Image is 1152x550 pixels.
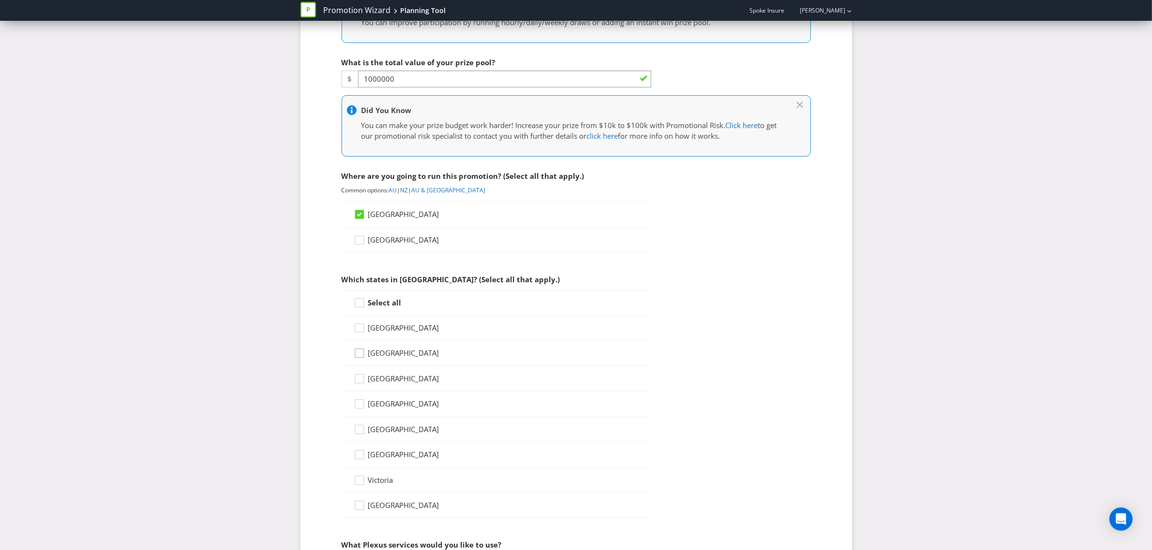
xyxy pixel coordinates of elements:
span: [GEOGRAPHIC_DATA] [368,209,439,219]
span: Spoke Insure [750,6,785,14]
div: Planning Tool [400,6,446,15]
span: [GEOGRAPHIC_DATA] [368,449,439,459]
span: What Plexus services would you like to use? [342,540,502,550]
span: What is the total value of your prize pool? [342,58,495,67]
a: click here [587,131,618,141]
span: | [408,186,412,194]
strong: Select all [368,298,402,307]
span: to get our promotional risk specialist to contact you with further details or [361,120,777,140]
span: | [397,186,401,194]
div: Open Intercom Messenger [1109,507,1133,531]
a: Promotion Wizard [323,5,390,16]
a: AU [389,186,397,194]
span: [GEOGRAPHIC_DATA] [368,323,439,333]
span: $ [342,71,358,87]
span: [GEOGRAPHIC_DATA] [368,348,439,358]
a: NZ [401,186,408,194]
span: [GEOGRAPHIC_DATA] [368,399,439,408]
span: Common options: [342,186,389,194]
span: [GEOGRAPHIC_DATA] [368,235,439,245]
span: [GEOGRAPHIC_DATA] [368,374,439,383]
div: Where are you going to run this promotion? (Select all that apply.) [342,166,651,186]
span: You can make your prize budget work harder! Increase your prize from $10k to $100k with Promotion... [361,120,726,130]
a: AU & [GEOGRAPHIC_DATA] [412,186,486,194]
span: for more info on how it works. [618,131,720,141]
span: [GEOGRAPHIC_DATA] [368,424,439,434]
span: Which states in [GEOGRAPHIC_DATA]? (Select all that apply.) [342,275,560,284]
span: Victoria [368,475,393,485]
a: Click here [726,120,758,130]
span: [GEOGRAPHIC_DATA] [368,500,439,510]
a: [PERSON_NAME] [791,6,846,14]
